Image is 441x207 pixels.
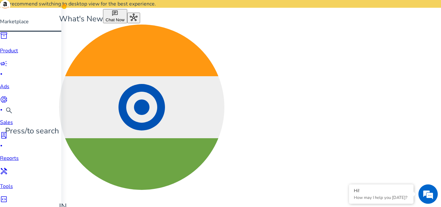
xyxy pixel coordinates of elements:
[354,195,409,201] p: How may I help you today?
[59,14,103,24] span: What's New
[59,25,224,190] img: in.svg
[112,10,118,16] span: chat
[106,17,125,22] span: Chat Now
[103,9,127,23] button: chatChat Now
[127,13,140,23] button: hub
[354,188,409,194] div: Hi!
[130,14,138,21] span: hub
